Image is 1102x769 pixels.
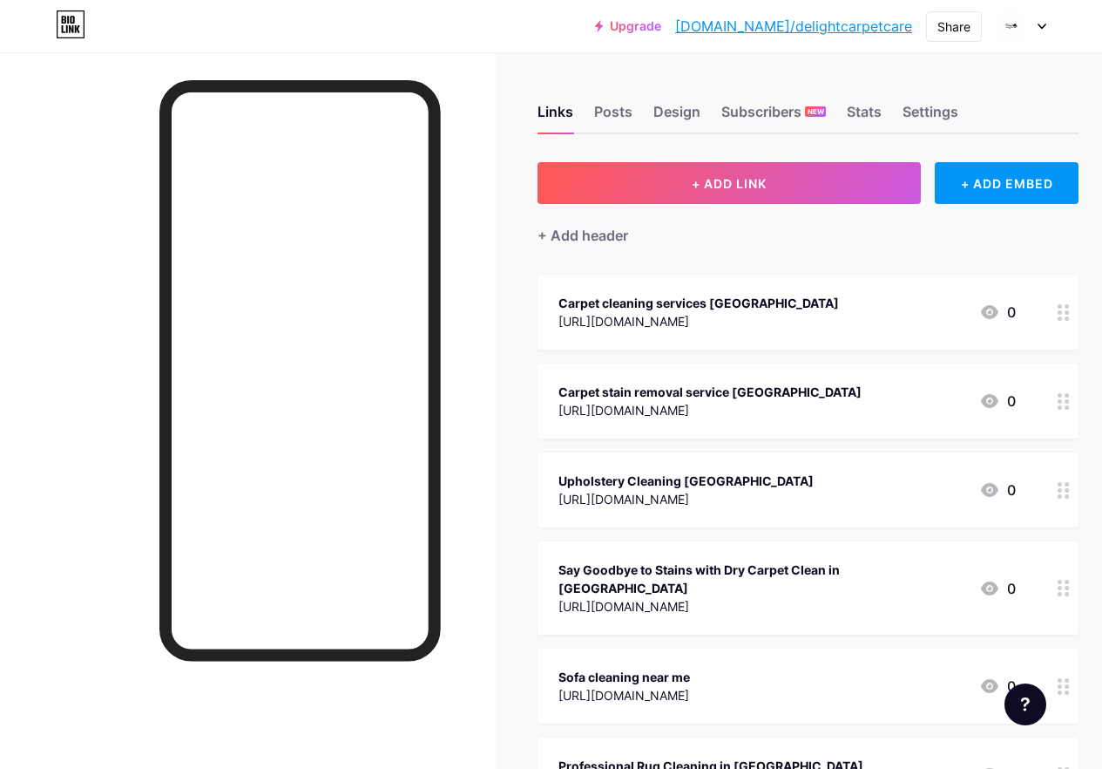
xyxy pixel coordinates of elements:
div: Settings [903,101,958,133]
div: Upholstery Cleaning [GEOGRAPHIC_DATA] [558,472,814,490]
div: 0 [979,578,1016,599]
div: Stats [847,101,882,133]
div: [URL][DOMAIN_NAME] [558,401,862,419]
div: Posts [594,101,632,133]
div: Subscribers [721,101,826,133]
div: Sofa cleaning near me [558,668,690,686]
div: [URL][DOMAIN_NAME] [558,490,814,508]
div: + Add header [537,225,628,246]
div: [URL][DOMAIN_NAME] [558,597,965,616]
div: Share [937,17,970,36]
img: delightcarpetcare [995,10,1028,43]
div: Carpet cleaning services [GEOGRAPHIC_DATA] [558,294,839,312]
div: Design [653,101,700,133]
div: + ADD EMBED [935,162,1078,204]
a: Upgrade [595,19,661,33]
div: [URL][DOMAIN_NAME] [558,686,690,704]
div: Say Goodbye to Stains with Dry Carpet Clean in [GEOGRAPHIC_DATA] [558,561,965,597]
a: [DOMAIN_NAME]/delightcarpetcare [675,16,912,37]
div: 0 [979,676,1016,697]
div: 0 [979,480,1016,500]
button: + ADD LINK [537,162,921,204]
span: NEW [808,106,824,117]
div: 0 [979,391,1016,412]
div: Links [537,101,573,133]
div: [URL][DOMAIN_NAME] [558,312,839,330]
span: + ADD LINK [692,176,767,191]
div: Carpet stain removal service [GEOGRAPHIC_DATA] [558,383,862,401]
div: 0 [979,302,1016,323]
